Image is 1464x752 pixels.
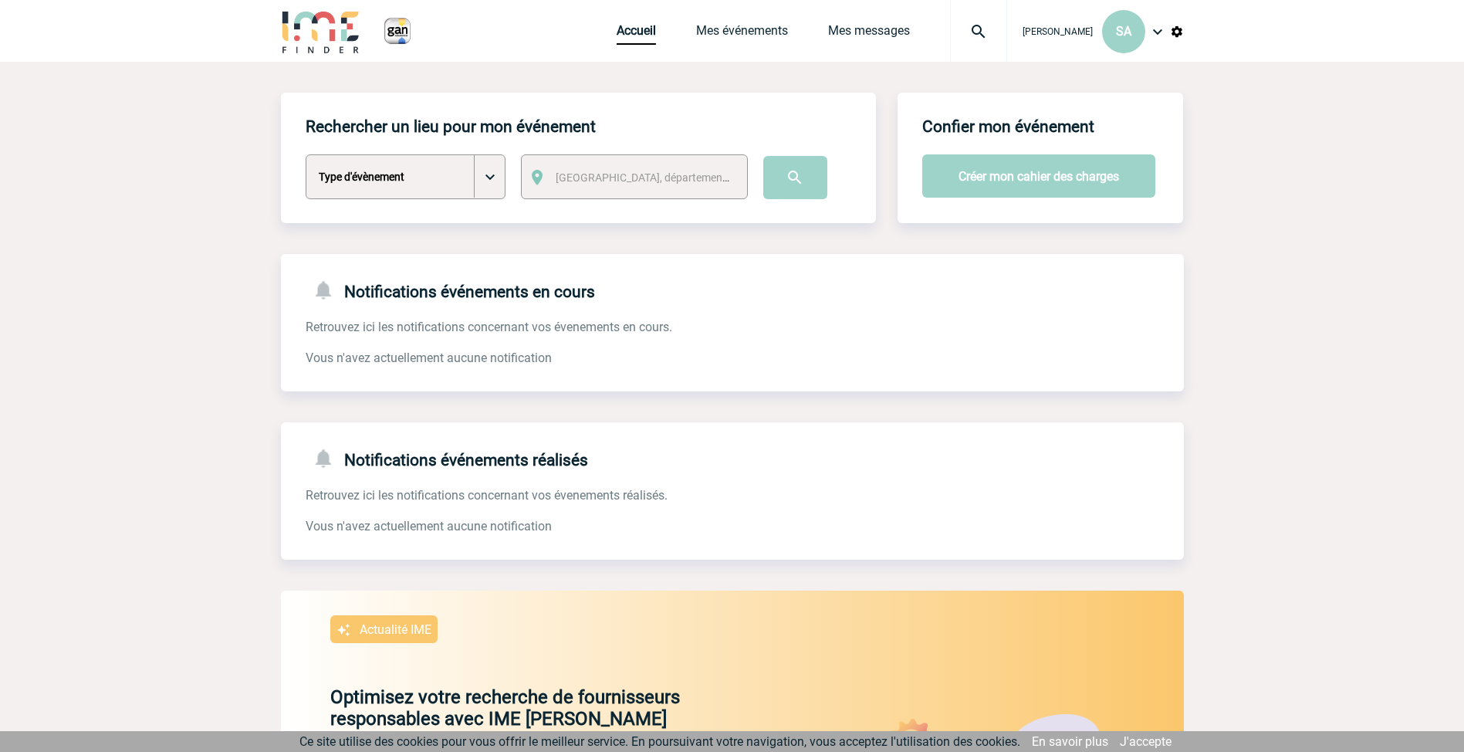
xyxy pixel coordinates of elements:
span: Vous n'avez actuellement aucune notification [306,519,552,534]
h4: Rechercher un lieu pour mon événement [306,117,596,136]
h4: Confier mon événement [922,117,1094,136]
img: notifications-24-px-g.png [312,279,344,301]
a: J'accepte [1120,734,1172,749]
img: notifications-24-px-g.png [312,447,344,469]
span: SA [1116,24,1131,39]
a: Mes messages [828,23,910,45]
p: Optimisez votre recherche de fournisseurs responsables avec IME [PERSON_NAME] [281,686,793,730]
span: [GEOGRAPHIC_DATA], département, région... [556,171,770,184]
input: Submit [763,156,827,199]
h4: Notifications événements en cours [306,279,595,301]
h4: Notifications événements réalisés [306,447,588,469]
a: Accueil [617,23,656,45]
img: IME-Finder [281,9,361,53]
span: Retrouvez ici les notifications concernant vos évenements en cours. [306,320,672,334]
span: [PERSON_NAME] [1023,26,1093,37]
a: Mes événements [696,23,788,45]
span: Retrouvez ici les notifications concernant vos évenements réalisés. [306,488,668,503]
span: Vous n'avez actuellement aucune notification [306,351,552,365]
a: En savoir plus [1032,734,1108,749]
button: Créer mon cahier des charges [922,154,1155,198]
span: Ce site utilise des cookies pour vous offrir le meilleur service. En poursuivant votre navigation... [299,734,1020,749]
p: Actualité IME [360,622,431,637]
